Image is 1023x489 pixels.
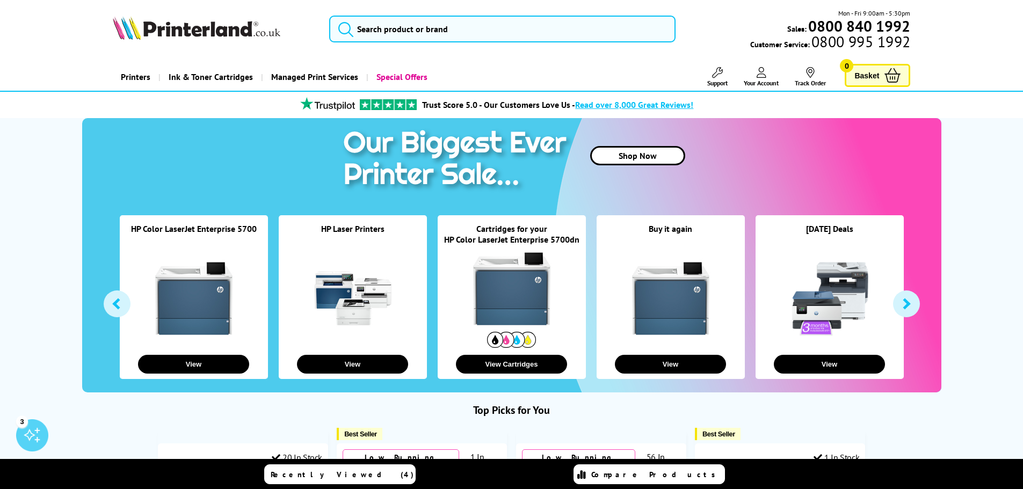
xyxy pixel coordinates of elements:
[838,8,910,18] span: Mon - Fri 9:00am - 5:30pm
[814,452,860,463] div: 1 In Stock
[707,79,728,87] span: Support
[707,67,728,87] a: Support
[131,223,257,234] a: HP Color LaserJet Enterprise 5700
[337,428,382,440] button: Best Seller
[158,63,261,91] a: Ink & Toner Cartridges
[344,430,377,438] span: Best Seller
[360,99,417,110] img: trustpilot rating
[787,24,807,34] span: Sales:
[366,63,436,91] a: Special Offers
[261,63,366,91] a: Managed Print Services
[343,449,459,475] div: Low Running Costs
[321,223,384,234] a: HP Laser Printers
[756,223,904,247] div: [DATE] Deals
[16,415,28,427] div: 3
[575,99,693,110] span: Read over 8,000 Great Reviews!
[459,451,501,473] div: 1 In Stock
[591,470,721,479] span: Compare Products
[695,428,741,440] button: Best Seller
[297,355,408,374] button: View
[635,451,680,473] div: 56 In Stock
[422,99,693,110] a: Trust Score 5.0 - Our Customers Love Us -Read over 8,000 Great Reviews!
[169,63,253,91] span: Ink & Toner Cartridges
[329,16,676,42] input: Search product or brand
[438,223,586,234] div: Cartridges for your
[649,223,692,234] a: Buy it again
[615,355,726,374] button: View
[702,430,735,438] span: Best Seller
[795,67,826,87] a: Track Order
[272,452,322,463] div: 20 In Stock
[138,355,249,374] button: View
[456,355,567,374] button: View Cartridges
[840,59,853,72] span: 0
[750,37,910,49] span: Customer Service:
[113,63,158,91] a: Printers
[774,355,885,374] button: View
[590,146,685,165] a: Shop Now
[808,16,910,36] b: 0800 840 1992
[744,79,779,87] span: Your Account
[271,470,414,479] span: Recently Viewed (4)
[295,97,360,111] img: trustpilot rating
[744,67,779,87] a: Your Account
[854,68,879,83] span: Basket
[522,449,636,475] div: Low Running Costs
[264,464,416,484] a: Recently Viewed (4)
[113,16,316,42] a: Printerland Logo
[113,16,280,40] img: Printerland Logo
[807,21,910,31] a: 0800 840 1992
[444,234,579,245] a: HP Color LaserJet Enterprise 5700dn
[810,37,910,47] span: 0800 995 1992
[338,118,577,202] img: printer sale
[845,64,910,87] a: Basket 0
[574,464,725,484] a: Compare Products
